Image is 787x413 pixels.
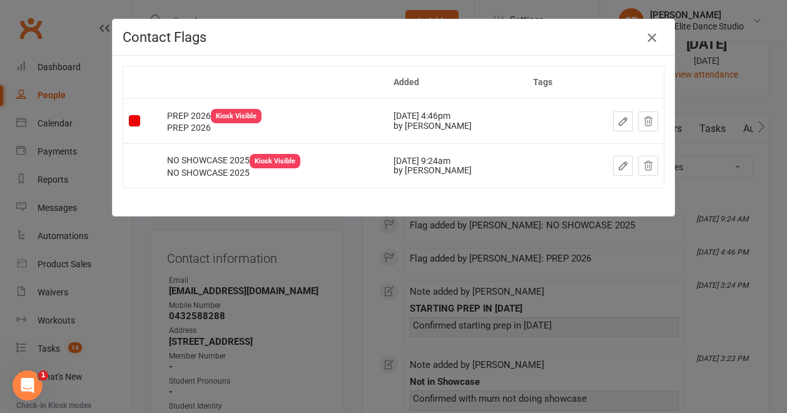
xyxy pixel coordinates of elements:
[642,28,662,48] button: Close
[638,111,658,131] button: Dismiss this flag
[388,66,528,98] th: Added
[167,155,300,165] span: NO SHOWCASE 2025
[211,109,261,123] div: Kiosk Visible
[527,66,576,98] th: Tags
[638,156,658,176] button: Dismiss this flag
[250,154,300,168] div: Kiosk Visible
[13,370,43,400] iframe: Intercom live chat
[388,143,528,188] td: [DATE] 9:24am by [PERSON_NAME]
[167,168,382,178] div: NO SHOWCASE 2025
[38,370,48,380] span: 1
[123,29,664,45] h4: Contact Flags
[167,123,382,133] div: PREP 2026
[388,98,528,143] td: [DATE] 4:46pm by [PERSON_NAME]
[167,111,261,121] span: PREP 2026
